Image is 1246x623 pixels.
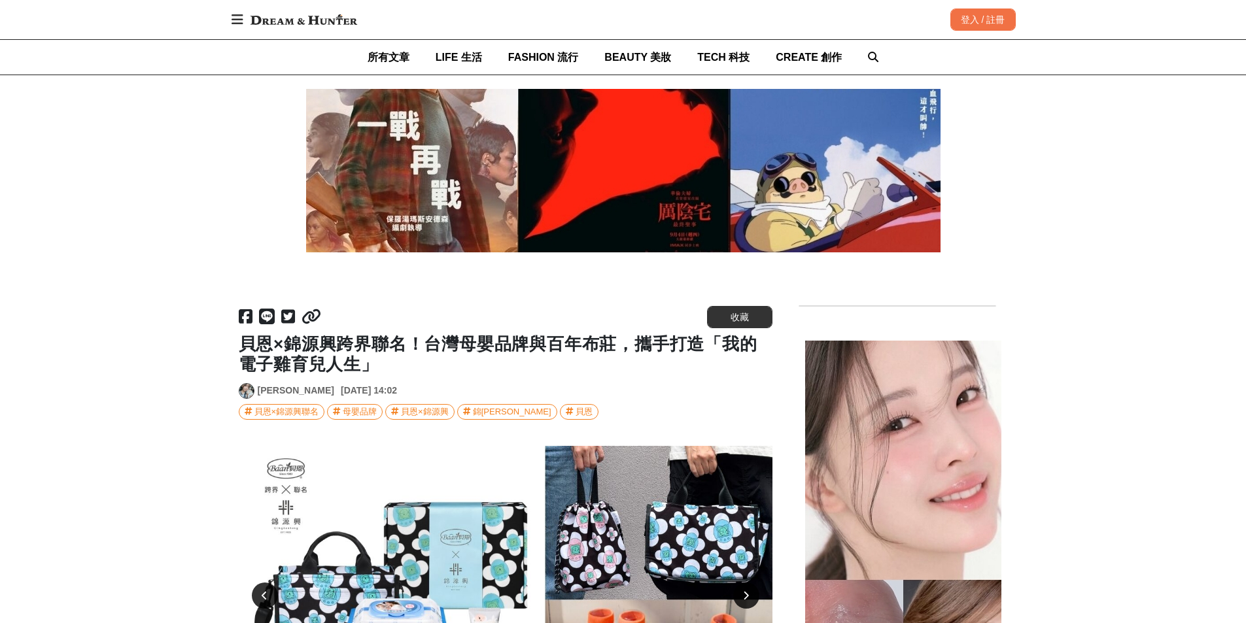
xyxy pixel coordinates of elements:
a: [PERSON_NAME] [258,384,334,397]
span: 所有文章 [368,52,409,63]
a: CREATE 創作 [776,40,842,75]
div: [DATE] 14:02 [341,384,397,397]
span: CREATE 創作 [776,52,842,63]
a: LIFE 生活 [436,40,482,75]
img: 2025「9月上映電影推薦」：厲陰宅：最終聖事、紅豬、一戰再戰...快加入必看片單 [306,89,941,252]
div: 貝恩 [576,405,593,419]
span: FASHION 流行 [508,52,579,63]
div: 貝恩×錦源興聯名 [254,405,319,419]
a: 貝恩×錦源興聯名 [239,404,325,420]
div: 母嬰品牌 [343,405,377,419]
a: FASHION 流行 [508,40,579,75]
a: 貝恩 [560,404,598,420]
img: Avatar [239,384,254,398]
span: BEAUTY 美妝 [604,52,671,63]
div: 錦[PERSON_NAME] [473,405,551,419]
div: 登入 / 註冊 [950,8,1016,31]
a: Avatar [239,383,254,399]
h1: 貝恩×錦源興跨界聯名！台灣母嬰品牌與百年布莊，攜手打造「我的電子雞育兒人生」 [239,334,772,375]
img: Dream & Hunter [244,8,364,31]
div: 貝恩×錦源興 [401,405,449,419]
a: 母嬰品牌 [327,404,383,420]
a: 所有文章 [368,40,409,75]
a: TECH 科技 [697,40,750,75]
a: BEAUTY 美妝 [604,40,671,75]
span: TECH 科技 [697,52,750,63]
a: 貝恩×錦源興 [385,404,455,420]
button: 收藏 [707,306,772,328]
span: LIFE 生活 [436,52,482,63]
a: 錦[PERSON_NAME] [457,404,557,420]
